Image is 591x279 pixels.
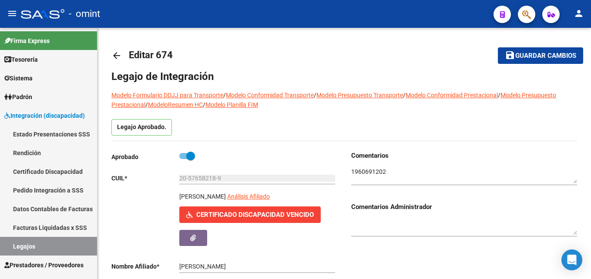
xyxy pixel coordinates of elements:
h3: Comentarios Administrador [351,202,577,212]
a: Modelo Formulario DDJJ para Transporte [111,92,223,99]
button: Guardar cambios [498,47,583,63]
a: Modelo Conformidad Transporte [226,92,314,99]
mat-icon: save [505,50,515,60]
div: Open Intercom Messenger [561,249,582,270]
span: Firma Express [4,36,50,46]
a: Modelo Presupuesto Transporte [316,92,403,99]
mat-icon: menu [7,8,17,19]
span: Padrón [4,92,32,102]
span: Análisis Afiliado [227,193,270,200]
a: ModeloResumen HC [148,101,203,108]
span: Prestadores / Proveedores [4,260,84,270]
h1: Legajo de Integración [111,70,577,83]
p: CUIL [111,173,179,183]
button: Certificado Discapacidad Vencido [179,206,321,223]
span: Certificado Discapacidad Vencido [196,211,314,219]
mat-icon: arrow_back [111,50,122,61]
span: Sistema [4,73,33,83]
p: Nombre Afiliado [111,262,179,271]
span: Integración (discapacidad) [4,111,85,120]
a: Modelo Conformidad Prestacional [406,92,498,99]
p: Legajo Aprobado. [111,119,172,136]
a: Modelo Planilla FIM [205,101,258,108]
p: Aprobado [111,152,179,162]
h3: Comentarios [351,151,577,160]
p: [PERSON_NAME] [179,192,226,201]
mat-icon: person [574,8,584,19]
span: Editar 674 [129,50,173,60]
span: - omint [69,4,100,23]
span: Guardar cambios [515,52,576,60]
span: Tesorería [4,55,38,64]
